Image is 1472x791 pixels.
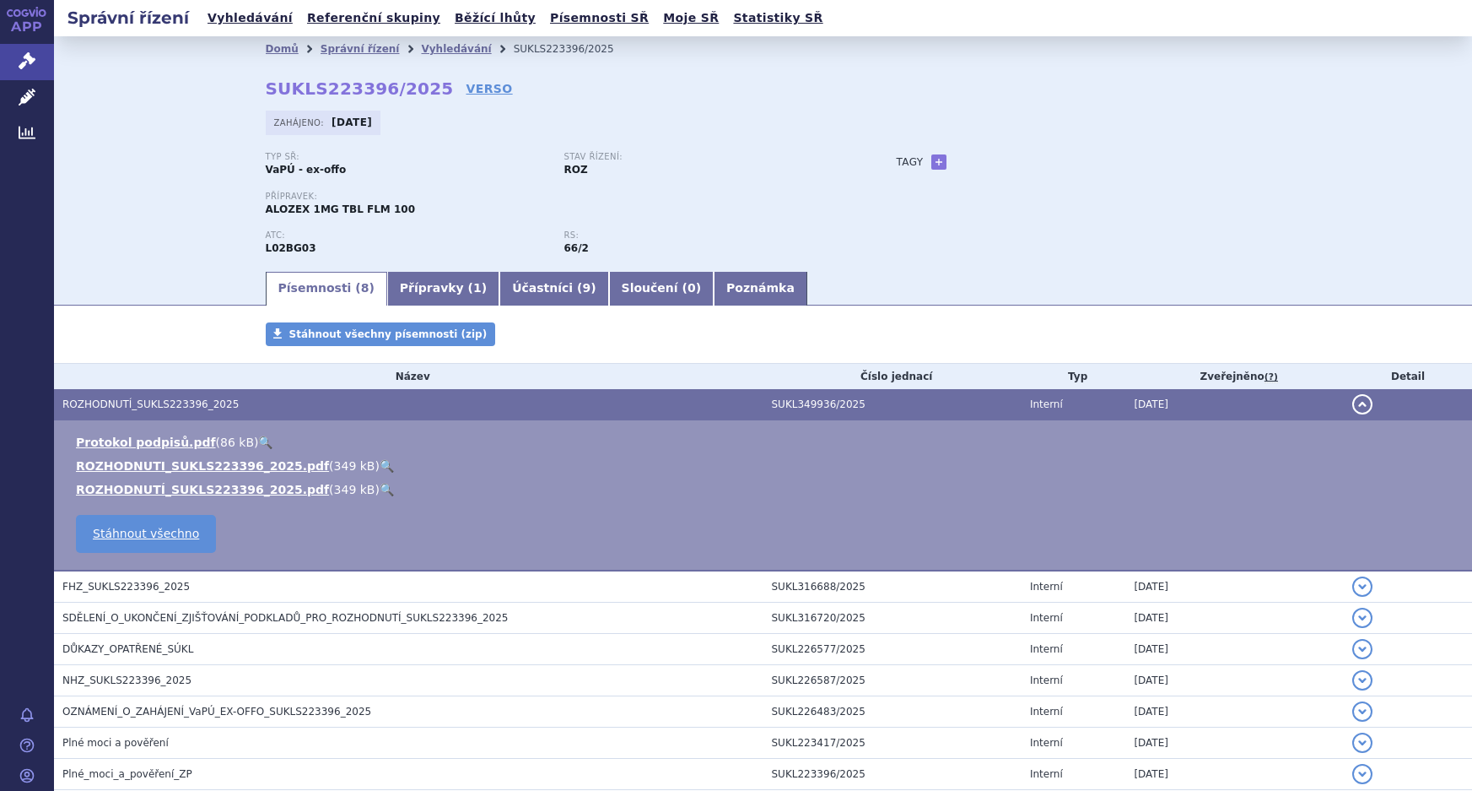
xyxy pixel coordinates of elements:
td: [DATE] [1125,389,1344,420]
a: Vyhledávání [202,7,298,30]
strong: VaPÚ - ex-offo [266,164,347,176]
span: Zahájeno: [274,116,327,129]
a: ROZHODNUTI_SUKLS223396_2025.pdf [76,459,329,473]
a: Stáhnout všechny písemnosti (zip) [266,322,496,346]
span: ALOZEX 1MG TBL FLM 100 [266,203,416,215]
a: ROZHODNUTÍ_SUKLS223396_2025.pdf [76,483,329,496]
a: VERSO [466,80,512,97]
span: 0 [687,281,696,295]
span: SDĚLENÍ_O_UKONČENÍ_ZJIŠŤOVÁNÍ_PODKLADŮ_PRO_ROZHODNUTÍ_SUKLS223396_2025 [62,612,508,624]
th: Číslo jednací [763,364,1022,389]
td: [DATE] [1125,728,1344,759]
td: [DATE] [1125,571,1344,603]
li: ( ) [76,458,1455,474]
span: Interní [1030,737,1063,749]
span: 8 [361,281,369,295]
a: Písemnosti (8) [266,272,387,306]
td: SUKL226577/2025 [763,634,1022,665]
span: Plné moci a pověření [62,737,169,749]
span: ROZHODNUTÍ_SUKLS223396_2025 [62,398,239,410]
a: Referenční skupiny [302,7,445,30]
button: detail [1352,764,1372,784]
td: SUKL349936/2025 [763,389,1022,420]
th: Zveřejněno [1125,364,1344,389]
span: 349 kB [334,459,375,473]
strong: ROZ [564,164,588,176]
span: 86 kB [220,436,254,449]
span: Interní [1030,581,1063,593]
a: Správní řízení [321,43,400,55]
td: SUKL223396/2025 [763,759,1022,790]
td: SUKL223417/2025 [763,728,1022,759]
a: Běžící lhůty [450,7,541,30]
td: SUKL316720/2025 [763,603,1022,634]
p: Typ SŘ: [266,152,547,162]
span: NHZ_SUKLS223396_2025 [62,675,191,686]
th: Detail [1344,364,1472,389]
span: Interní [1030,612,1063,624]
th: Typ [1022,364,1125,389]
abbr: (?) [1264,371,1278,383]
strong: ANASTROZOL [266,242,316,254]
span: 349 kB [334,483,375,496]
td: [DATE] [1125,634,1344,665]
a: 🔍 [380,459,394,473]
strong: [DATE] [332,116,372,128]
span: OZNÁMENÍ_O_ZAHÁJENÍ_VaPÚ_EX-OFFO_SUKLS223396_2025 [62,706,371,718]
p: Přípravek: [266,192,863,202]
span: 1 [473,281,482,295]
a: Písemnosti SŘ [545,7,654,30]
span: Interní [1030,643,1063,655]
p: RS: [564,230,846,241]
li: SUKLS223396/2025 [514,36,636,62]
button: detail [1352,394,1372,414]
h3: Tagy [897,152,924,172]
td: [DATE] [1125,696,1344,728]
td: SUKL226587/2025 [763,665,1022,696]
a: 🔍 [258,436,272,449]
span: DŮKAZY_OPATŘENÉ_SÚKL [62,643,193,655]
span: Stáhnout všechny písemnosti (zip) [289,328,488,340]
button: detail [1352,702,1372,722]
a: Účastníci (9) [499,272,608,306]
td: SUKL226483/2025 [763,696,1022,728]
span: Interní [1030,706,1063,718]
p: ATC: [266,230,547,241]
a: Moje SŘ [658,7,724,30]
a: Vyhledávání [421,43,491,55]
strong: SUKLS223396/2025 [266,79,454,99]
p: Stav řízení: [564,152,846,162]
a: Přípravky (1) [387,272,499,306]
button: detail [1352,639,1372,659]
a: Poznámka [714,272,807,306]
td: SUKL316688/2025 [763,571,1022,603]
a: Domů [266,43,299,55]
li: ( ) [76,434,1455,451]
span: Interní [1030,398,1063,410]
a: + [931,154,946,170]
th: Název [54,364,763,389]
a: Sloučení (0) [609,272,714,306]
span: Plné_moci_a_pověření_ZP [62,768,192,780]
strong: inhibitory aromatáz, p.o. [564,242,589,254]
a: Protokol podpisů.pdf [76,436,216,449]
h2: Správní řízení [54,6,202,30]
button: detail [1352,670,1372,691]
td: [DATE] [1125,603,1344,634]
span: Interní [1030,675,1063,686]
li: ( ) [76,481,1455,498]
td: [DATE] [1125,759,1344,790]
button: detail [1352,608,1372,628]
span: FHZ_SUKLS223396_2025 [62,581,190,593]
a: Stáhnout všechno [76,515,216,553]
button: detail [1352,577,1372,597]
a: Statistiky SŘ [728,7,828,30]
a: 🔍 [380,483,394,496]
button: detail [1352,733,1372,753]
span: 9 [582,281,590,295]
span: Interní [1030,768,1063,780]
td: [DATE] [1125,665,1344,696]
